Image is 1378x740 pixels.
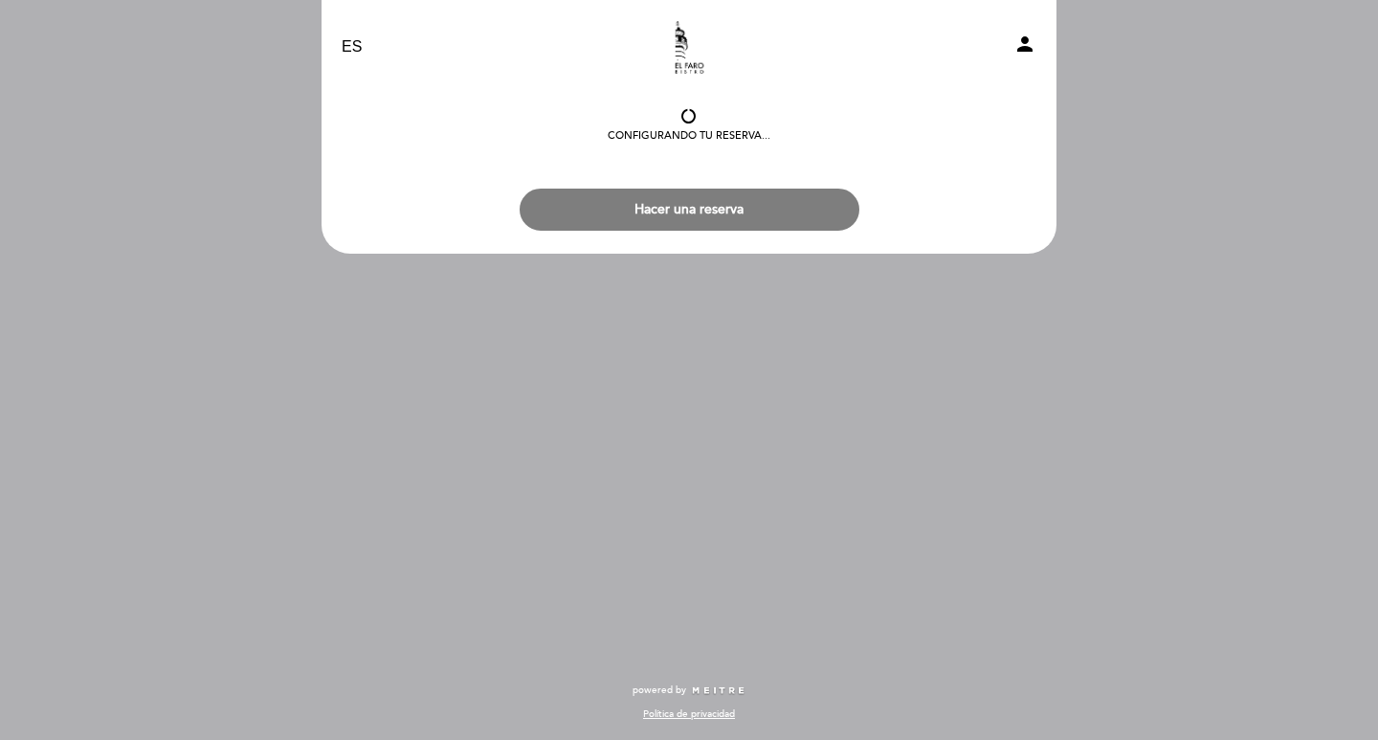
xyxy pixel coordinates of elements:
a: Política de privacidad [643,707,735,721]
img: MEITRE [691,686,745,696]
div: Configurando tu reserva... [608,128,770,144]
i: person [1013,33,1036,56]
button: Hacer una reserva [520,189,859,231]
span: powered by [633,684,686,697]
button: person [1013,33,1036,62]
a: El Faro Bistro [569,21,809,74]
a: powered by [633,684,745,697]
